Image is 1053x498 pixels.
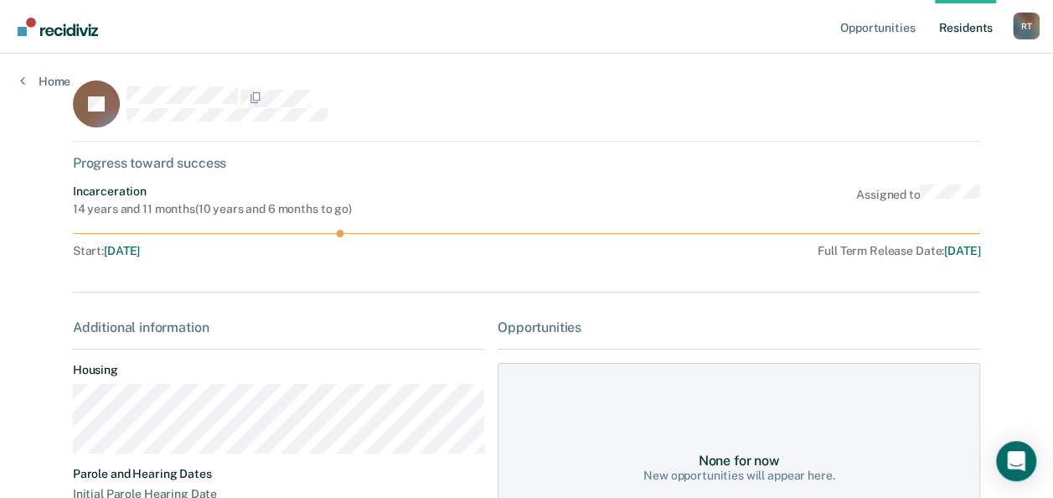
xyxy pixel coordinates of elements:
[20,74,70,89] a: Home
[1013,13,1040,39] button: Profile dropdown button
[996,441,1036,481] div: Open Intercom Messenger
[73,202,352,216] div: 14 years and 11 months ( 10 years and 6 months to go )
[1013,13,1040,39] div: R T
[856,184,980,216] div: Assigned to
[73,319,484,335] div: Additional information
[73,244,476,258] div: Start :
[73,363,484,377] dt: Housing
[18,18,98,36] img: Recidiviz
[73,467,484,481] dt: Parole and Hearing Dates
[73,184,352,199] div: Incarceration
[498,319,980,335] div: Opportunities
[643,469,834,483] div: New opportunities will appear here.
[104,244,140,257] span: [DATE]
[73,155,980,171] div: Progress toward success
[944,244,980,257] span: [DATE]
[483,244,980,258] div: Full Term Release Date :
[699,453,780,469] div: None for now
